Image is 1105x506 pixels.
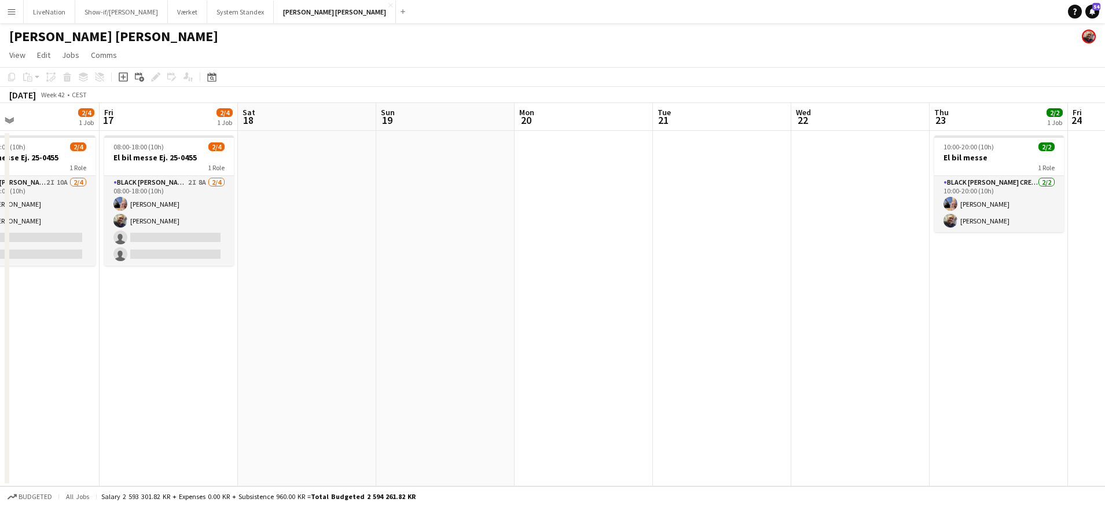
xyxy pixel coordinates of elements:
[104,152,234,163] h3: El bil messe Ej. 25-0455
[1071,113,1082,127] span: 24
[9,50,25,60] span: View
[91,50,117,60] span: Comms
[1038,142,1055,151] span: 2/2
[101,492,416,501] div: Salary 2 593 301.82 KR + Expenses 0.00 KR + Subsistence 960.00 KR =
[944,142,994,151] span: 10:00-20:00 (10h)
[796,107,811,118] span: Wed
[311,492,416,501] span: Total Budgeted 2 594 261.82 KR
[208,142,225,151] span: 2/4
[32,47,55,63] a: Edit
[24,1,75,23] button: LiveNation
[38,90,67,99] span: Week 42
[79,118,94,127] div: 1 Job
[9,89,36,101] div: [DATE]
[1082,30,1096,43] app-user-avatar: Danny Tranekær
[168,1,207,23] button: Værket
[75,1,168,23] button: Show-if/[PERSON_NAME]
[658,107,671,118] span: Tue
[69,163,86,172] span: 1 Role
[207,1,274,23] button: System Standex
[104,176,234,266] app-card-role: Black [PERSON_NAME] Crew ([PERSON_NAME])2I8A2/408:00-18:00 (10h)[PERSON_NAME][PERSON_NAME]
[1085,5,1099,19] a: 54
[1038,163,1055,172] span: 1 Role
[1073,107,1082,118] span: Fri
[104,107,113,118] span: Fri
[933,113,949,127] span: 23
[62,50,79,60] span: Jobs
[241,113,255,127] span: 18
[243,107,255,118] span: Sat
[794,113,811,127] span: 22
[5,47,30,63] a: View
[19,493,52,501] span: Budgeted
[113,142,164,151] span: 08:00-18:00 (10h)
[217,118,232,127] div: 1 Job
[216,108,233,117] span: 2/4
[934,135,1064,232] app-job-card: 10:00-20:00 (10h)2/2El bil messe1 RoleBlack [PERSON_NAME] Crew ([PERSON_NAME])2/210:00-20:00 (10h...
[9,28,218,45] h1: [PERSON_NAME] [PERSON_NAME]
[37,50,50,60] span: Edit
[72,90,87,99] div: CEST
[517,113,534,127] span: 20
[1047,118,1062,127] div: 1 Job
[78,108,94,117] span: 2/4
[1092,3,1100,10] span: 54
[934,176,1064,232] app-card-role: Black [PERSON_NAME] Crew ([PERSON_NAME])2/210:00-20:00 (10h)[PERSON_NAME][PERSON_NAME]
[381,107,395,118] span: Sun
[6,490,54,503] button: Budgeted
[656,113,671,127] span: 21
[104,135,234,266] app-job-card: 08:00-18:00 (10h)2/4El bil messe Ej. 25-04551 RoleBlack [PERSON_NAME] Crew ([PERSON_NAME])2I8A2/4...
[379,113,395,127] span: 19
[57,47,84,63] a: Jobs
[274,1,396,23] button: [PERSON_NAME] [PERSON_NAME]
[64,492,91,501] span: All jobs
[86,47,122,63] a: Comms
[208,163,225,172] span: 1 Role
[1047,108,1063,117] span: 2/2
[519,107,534,118] span: Mon
[102,113,113,127] span: 17
[934,152,1064,163] h3: El bil messe
[70,142,86,151] span: 2/4
[934,107,949,118] span: Thu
